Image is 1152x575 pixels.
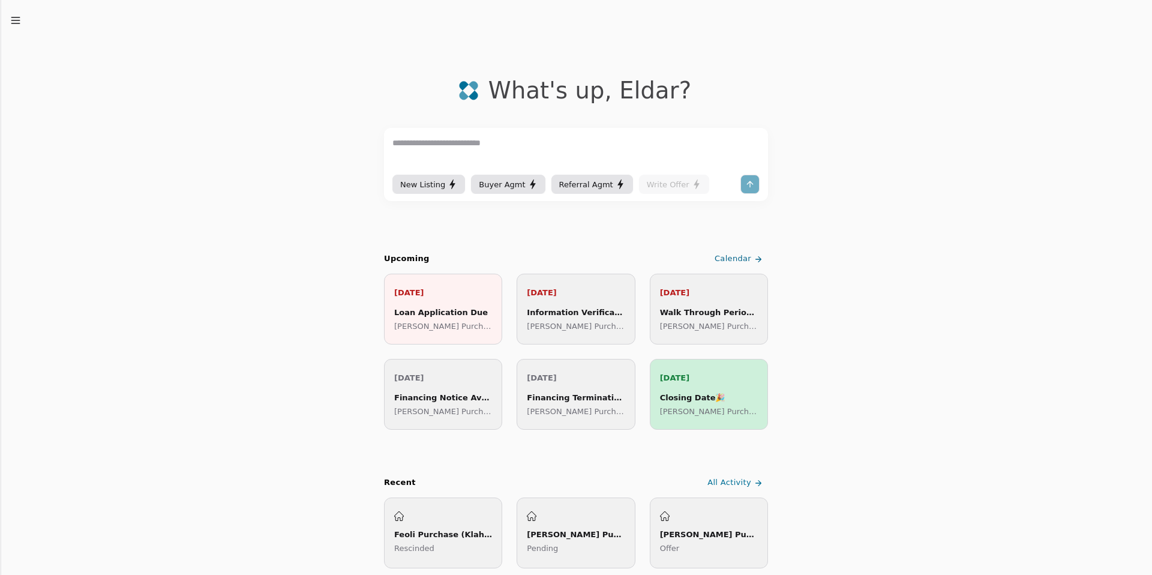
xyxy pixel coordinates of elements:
[479,178,525,191] span: Buyer Agmt
[551,175,633,194] button: Referral Agmt
[384,253,430,265] h2: Upcoming
[527,391,625,404] div: Financing Termination Deadline
[517,498,635,568] a: [PERSON_NAME] Purchase ([GEOGRAPHIC_DATA])Pending
[715,253,751,265] span: Calendar
[392,175,465,194] button: New Listing
[705,473,768,493] a: All Activity
[384,274,502,345] a: [DATE]Loan Application Due[PERSON_NAME] Purchase ([GEOGRAPHIC_DATA])
[660,405,758,418] p: [PERSON_NAME] Purchase ([GEOGRAPHIC_DATA])
[559,178,613,191] span: Referral Agmt
[384,359,502,430] a: [DATE]Financing Notice Available[PERSON_NAME] Purchase ([GEOGRAPHIC_DATA])
[394,528,492,541] div: Feoli Purchase (Klahanie Blvd)
[394,391,492,404] div: Financing Notice Available
[660,286,758,299] p: [DATE]
[660,306,758,319] div: Walk Through Period Begins
[660,528,758,541] div: [PERSON_NAME] Purchase ([GEOGRAPHIC_DATA])
[458,80,479,101] img: logo
[394,306,492,319] div: Loan Application Due
[650,498,768,568] a: [PERSON_NAME] Purchase ([GEOGRAPHIC_DATA])Offer
[660,542,758,555] p: Offer
[527,528,625,541] div: [PERSON_NAME] Purchase ([GEOGRAPHIC_DATA])
[384,498,502,568] a: Feoli Purchase (Klahanie Blvd)Rescinded
[712,249,768,269] a: Calendar
[394,542,492,555] p: Rescinded
[471,175,545,194] button: Buyer Agmt
[527,306,625,319] div: Information Verification Ends
[517,274,635,345] a: [DATE]Information Verification Ends[PERSON_NAME] Purchase ([GEOGRAPHIC_DATA])
[660,372,758,384] p: [DATE]
[527,286,625,299] p: [DATE]
[394,286,492,299] p: [DATE]
[527,542,625,555] p: Pending
[527,372,625,384] p: [DATE]
[394,405,492,418] p: [PERSON_NAME] Purchase ([GEOGRAPHIC_DATA])
[400,178,457,191] div: New Listing
[394,320,492,333] p: [PERSON_NAME] Purchase ([GEOGRAPHIC_DATA])
[517,359,635,430] a: [DATE]Financing Termination Deadline[PERSON_NAME] Purchase ([GEOGRAPHIC_DATA])
[527,405,625,418] p: [PERSON_NAME] Purchase ([GEOGRAPHIC_DATA])
[384,477,416,489] div: Recent
[527,320,625,333] p: [PERSON_NAME] Purchase ([GEOGRAPHIC_DATA])
[650,274,768,345] a: [DATE]Walk Through Period Begins[PERSON_NAME] Purchase ([GEOGRAPHIC_DATA])
[488,77,691,104] div: What's up , Eldar ?
[650,359,768,430] a: [DATE]Closing Date🎉[PERSON_NAME] Purchase ([GEOGRAPHIC_DATA])
[660,320,758,333] p: [PERSON_NAME] Purchase ([GEOGRAPHIC_DATA])
[394,372,492,384] p: [DATE]
[660,391,758,404] div: Closing Date 🎉
[707,477,751,489] span: All Activity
